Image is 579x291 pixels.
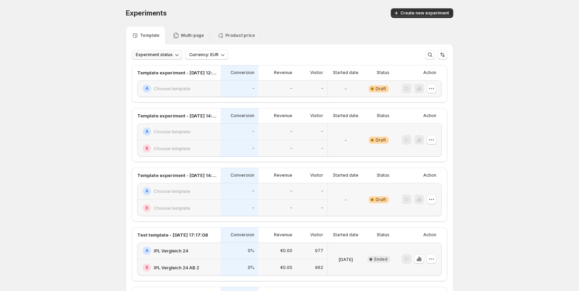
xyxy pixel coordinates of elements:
[145,188,149,194] h2: A
[274,232,292,238] p: Revenue
[423,70,436,75] p: Action
[376,86,386,92] span: Draft
[333,113,358,118] p: Started date
[310,113,323,118] p: Visitor
[231,232,254,238] p: Conversion
[310,70,323,75] p: Visitor
[145,146,148,151] h2: B
[231,113,254,118] p: Conversion
[423,113,436,118] p: Action
[290,188,292,194] p: -
[321,146,323,151] p: -
[345,85,347,92] p: -
[423,173,436,178] p: Action
[321,129,323,134] p: -
[333,70,358,75] p: Started date
[321,188,323,194] p: -
[274,70,292,75] p: Revenue
[290,146,292,151] p: -
[321,205,323,211] p: -
[137,69,216,76] p: Template experiment - [DATE] 12:54:11
[438,50,447,60] button: Sort the results
[274,173,292,178] p: Revenue
[154,247,188,254] h2: IPL Vergleich 24
[377,173,389,178] p: Status
[423,232,436,238] p: Action
[225,33,255,38] p: Product price
[376,197,386,202] span: Draft
[185,50,228,60] button: Currency: EUR
[333,173,358,178] p: Started date
[252,188,254,194] p: -
[145,265,148,270] h2: B
[126,9,167,17] span: Experiments
[252,146,254,151] p: -
[181,33,204,38] p: Multi-page
[154,205,190,211] h2: Choose template
[333,232,358,238] p: Started date
[290,129,292,134] p: -
[290,205,292,211] p: -
[310,173,323,178] p: Visitor
[154,188,190,195] h2: Choose template
[137,112,216,119] p: Template experiment - [DATE] 14:36:41
[154,128,190,135] h2: Choose template
[315,265,323,270] p: 962
[140,33,160,38] p: Template
[400,10,449,16] span: Create new experiment
[145,86,149,91] h2: A
[321,86,323,91] p: -
[248,265,254,270] p: 0%
[345,137,347,144] p: -
[145,248,149,253] h2: A
[376,137,386,143] span: Draft
[154,85,190,92] h2: Choose template
[338,256,353,263] p: [DATE]
[377,232,389,238] p: Status
[231,173,254,178] p: Conversion
[280,265,292,270] p: €0.00
[145,129,149,134] h2: A
[136,52,173,58] span: Experiment status
[280,248,292,253] p: €0.00
[252,205,254,211] p: -
[252,86,254,91] p: -
[377,113,389,118] p: Status
[252,129,254,134] p: -
[315,248,323,253] p: 977
[137,172,216,179] p: Template experiment - [DATE] 14:03:29
[137,231,208,238] p: Test template - [DATE] 17:17:08
[290,86,292,91] p: -
[345,196,347,203] p: -
[374,257,387,262] span: Ended
[231,70,254,75] p: Conversion
[145,205,148,211] h2: B
[377,70,389,75] p: Status
[391,8,453,18] button: Create new experiment
[274,113,292,118] p: Revenue
[154,264,199,271] h2: IPL Vergleich 24 AB 2
[248,248,254,253] p: 0%
[132,50,182,60] button: Experiment status
[310,232,323,238] p: Visitor
[189,52,219,58] span: Currency: EUR
[154,145,190,152] h2: Choose template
